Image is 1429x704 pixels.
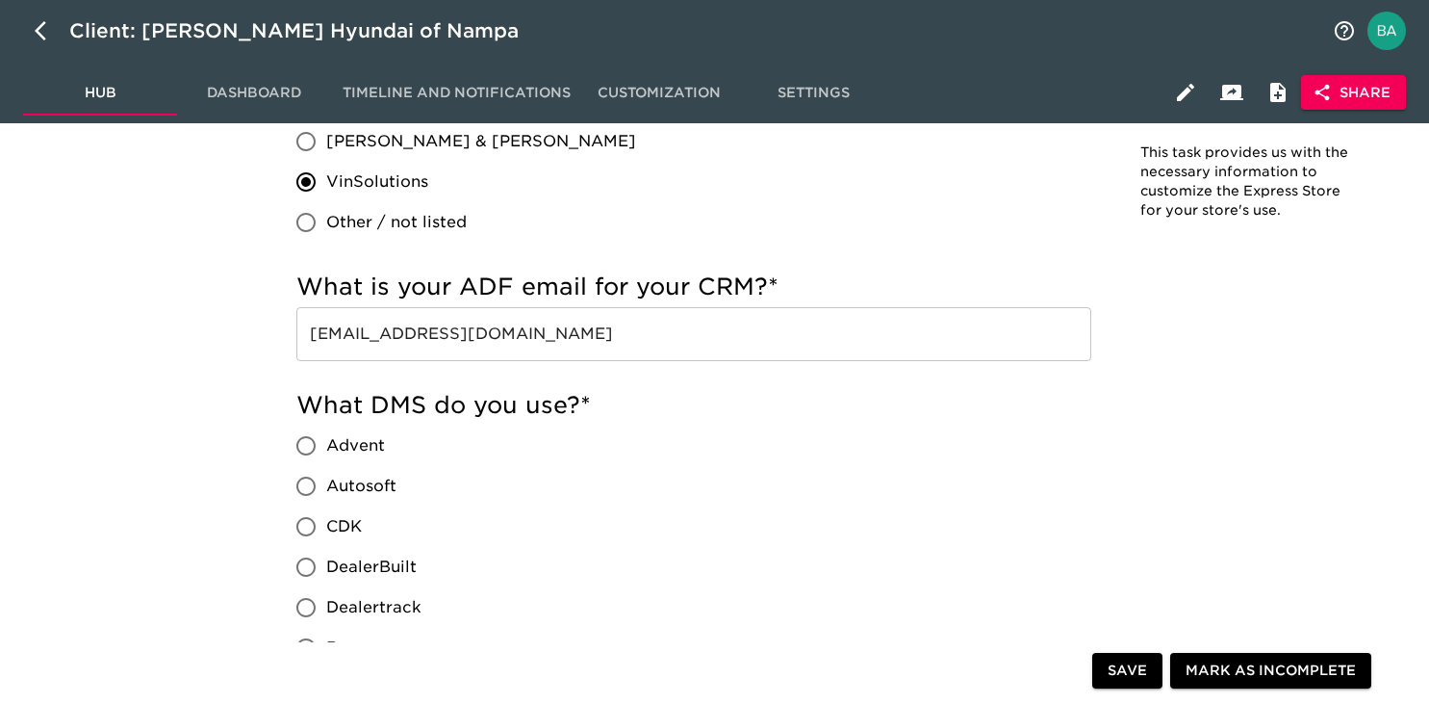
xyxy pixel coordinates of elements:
span: Dealertrack [326,596,421,619]
span: CDK [326,515,362,538]
button: Save [1092,654,1162,690]
button: Internal Notes and Comments [1255,69,1301,116]
span: Share [1316,81,1391,105]
button: Edit Hub [1162,69,1209,116]
span: Other / not listed [326,211,467,234]
div: Client: [PERSON_NAME] Hyundai of Nampa [69,15,546,46]
h5: What DMS do you use? [296,390,1091,421]
button: Share [1301,75,1406,111]
span: Remora [326,637,390,660]
button: notifications [1321,8,1367,54]
span: Mark as Incomplete [1186,660,1356,684]
span: DealerBuilt [326,556,417,579]
span: Dashboard [189,81,319,105]
input: Example: store_leads@my_leads_CRM.com [296,307,1091,361]
button: Mark as Incomplete [1170,654,1371,690]
span: Hub [35,81,166,105]
span: VinSolutions [326,170,428,194]
span: Timeline and Notifications [343,81,571,105]
img: Profile [1367,12,1406,50]
span: Settings [748,81,879,105]
button: Client View [1209,69,1255,116]
span: [PERSON_NAME] & [PERSON_NAME] [326,130,636,153]
span: Autosoft [326,475,396,498]
span: Save [1108,660,1147,684]
span: Advent [326,434,385,457]
p: This task provides us with the necessary information to customize the Express Store for your stor... [1140,143,1353,221]
h5: What is your ADF email for your CRM? [296,272,1091,302]
span: Customization [594,81,725,105]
